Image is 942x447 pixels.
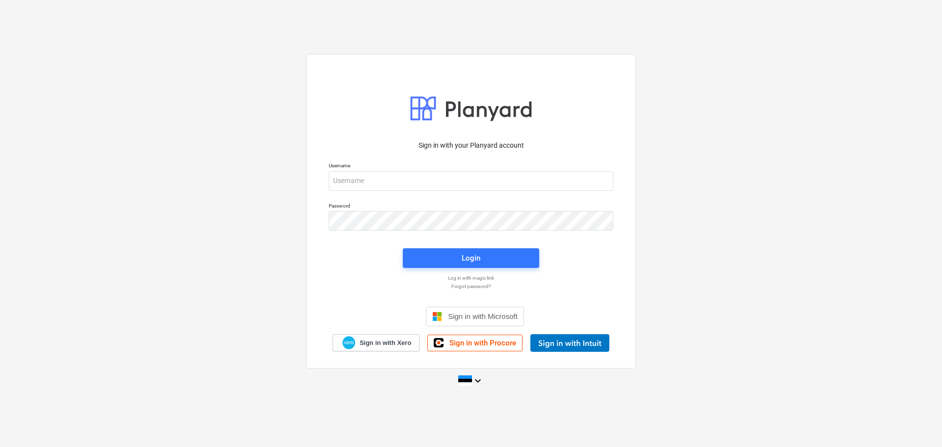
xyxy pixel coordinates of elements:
div: Login [462,252,480,264]
p: Username [329,162,613,171]
span: Sign in with Microsoft [448,312,518,320]
img: Xero logo [342,336,355,349]
span: Sign in with Xero [360,339,411,347]
span: Sign in with Procore [449,339,516,347]
a: Log in with magic link [324,275,618,281]
p: Password [329,203,613,211]
input: Username [329,171,613,191]
button: Login [403,248,539,268]
img: Microsoft logo [432,312,442,321]
a: Sign in with Xero [333,334,420,351]
a: Sign in with Procore [427,335,523,351]
p: Sign in with your Planyard account [329,140,613,151]
i: keyboard_arrow_down [472,375,484,387]
a: Forgot password? [324,283,618,289]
